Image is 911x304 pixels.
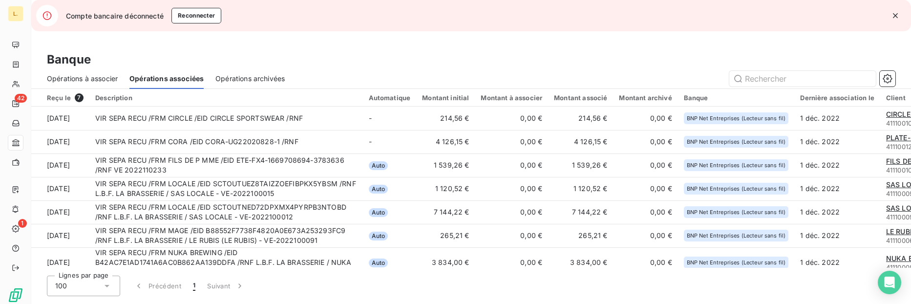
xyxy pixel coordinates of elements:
[363,130,417,153] td: -
[129,74,204,84] span: Opérations associées
[794,177,880,200] td: 1 déc. 2022
[475,153,548,177] td: 0,00 €
[481,94,542,102] div: Montant à associer
[794,107,880,130] td: 1 déc. 2022
[171,8,222,23] button: Reconnecter
[548,200,613,224] td: 7 144,22 €
[878,271,901,294] div: Open Intercom Messenger
[187,276,201,296] button: 1
[554,94,607,102] div: Montant associé
[613,130,678,153] td: 0,00 €
[794,153,880,177] td: 1 déc. 2022
[15,94,27,103] span: 42
[369,161,388,170] span: Auto
[416,200,475,224] td: 7 144,22 €
[416,153,475,177] td: 1 539,26 €
[475,177,548,200] td: 0,00 €
[369,259,388,267] span: Auto
[47,93,84,102] div: Reçu le
[687,162,786,168] span: BNP Net Entreprises (Lecteur sans fil)
[687,209,786,215] span: BNP Net Entreprises (Lecteur sans fil)
[794,247,880,277] td: 1 déc. 2022
[613,153,678,177] td: 0,00 €
[193,281,195,291] span: 1
[548,130,613,153] td: 4 126,15 €
[8,6,23,22] div: L.
[66,11,164,21] span: Compte bancaire déconnecté
[31,177,89,200] td: [DATE]
[75,93,84,102] span: 7
[201,276,251,296] button: Suivant
[369,185,388,194] span: Auto
[416,177,475,200] td: 1 120,52 €
[613,177,678,200] td: 0,00 €
[687,186,786,192] span: BNP Net Entreprises (Lecteur sans fil)
[89,200,363,224] td: VIR SEPA RECU /FRM LOCALE /EID SCTOUTNED72DPXMX4PYRPB3NTOBD /RNF L.B.F. LA BRASSERIE / SAS LOCALE...
[31,130,89,153] td: [DATE]
[416,224,475,247] td: 265,21 €
[31,200,89,224] td: [DATE]
[215,74,285,84] span: Opérations archivées
[548,224,613,247] td: 265,21 €
[548,247,613,277] td: 3 834,00 €
[89,130,363,153] td: VIR SEPA RECU /FRM CORA /EID CORA-UG22020828-1 /RNF
[729,71,876,87] input: Rechercher
[89,107,363,130] td: VIR SEPA RECU /FRM CIRCLE /EID CIRCLE SPORTSWEAR /RNF
[687,233,786,239] span: BNP Net Entreprises (Lecteur sans fil)
[416,130,475,153] td: 4 126,15 €
[31,107,89,130] td: [DATE]
[8,287,23,303] img: Logo LeanPay
[687,139,786,145] span: BNP Net Entreprises (Lecteur sans fil)
[800,94,874,102] div: Dernière association le
[416,107,475,130] td: 214,56 €
[475,200,548,224] td: 0,00 €
[684,94,789,102] div: Banque
[369,232,388,240] span: Auto
[548,177,613,200] td: 1 120,52 €
[363,107,417,130] td: -
[475,130,548,153] td: 0,00 €
[422,94,469,102] div: Montant initial
[475,247,548,277] td: 0,00 €
[794,200,880,224] td: 1 déc. 2022
[613,247,678,277] td: 0,00 €
[687,260,786,265] span: BNP Net Entreprises (Lecteur sans fil)
[619,94,672,102] div: Montant archivé
[89,224,363,247] td: VIR SEPA RECU /FRM MAGE /EID B88552F7738F4820A0E673A253293FC9 /RNF L.B.F. LA BRASSERIE / LE RUBIS...
[89,177,363,200] td: VIR SEPA RECU /FRM LOCALE /EID SCTOUTUEZ8TAIZZOEFIBPKX5YBSM /RNF L.B.F. LA BRASSERIE / SAS LOCALE...
[475,107,548,130] td: 0,00 €
[548,107,613,130] td: 214,56 €
[128,276,187,296] button: Précédent
[31,224,89,247] td: [DATE]
[47,51,91,68] h3: Banque
[89,153,363,177] td: VIR SEPA RECU /FRM FILS DE P MME /EID ETE-FX4-1669708694-3783636 /RNF VE 2022110233
[794,224,880,247] td: 1 déc. 2022
[687,115,786,121] span: BNP Net Entreprises (Lecteur sans fil)
[31,153,89,177] td: [DATE]
[613,107,678,130] td: 0,00 €
[31,247,89,277] td: [DATE]
[18,219,27,228] span: 1
[369,94,411,102] div: Automatique
[613,200,678,224] td: 0,00 €
[55,281,67,291] span: 100
[95,94,357,102] div: Description
[794,130,880,153] td: 1 déc. 2022
[548,153,613,177] td: 1 539,26 €
[475,224,548,247] td: 0,00 €
[613,224,678,247] td: 0,00 €
[369,208,388,217] span: Auto
[47,74,118,84] span: Opérations à associer
[416,247,475,277] td: 3 834,00 €
[89,247,363,277] td: VIR SEPA RECU /FRM NUKA BREWING /EID B42AC7E1AD1741A6AC0B862AA139DDFA /RNF L.B.F. LA BRASSERIE / ...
